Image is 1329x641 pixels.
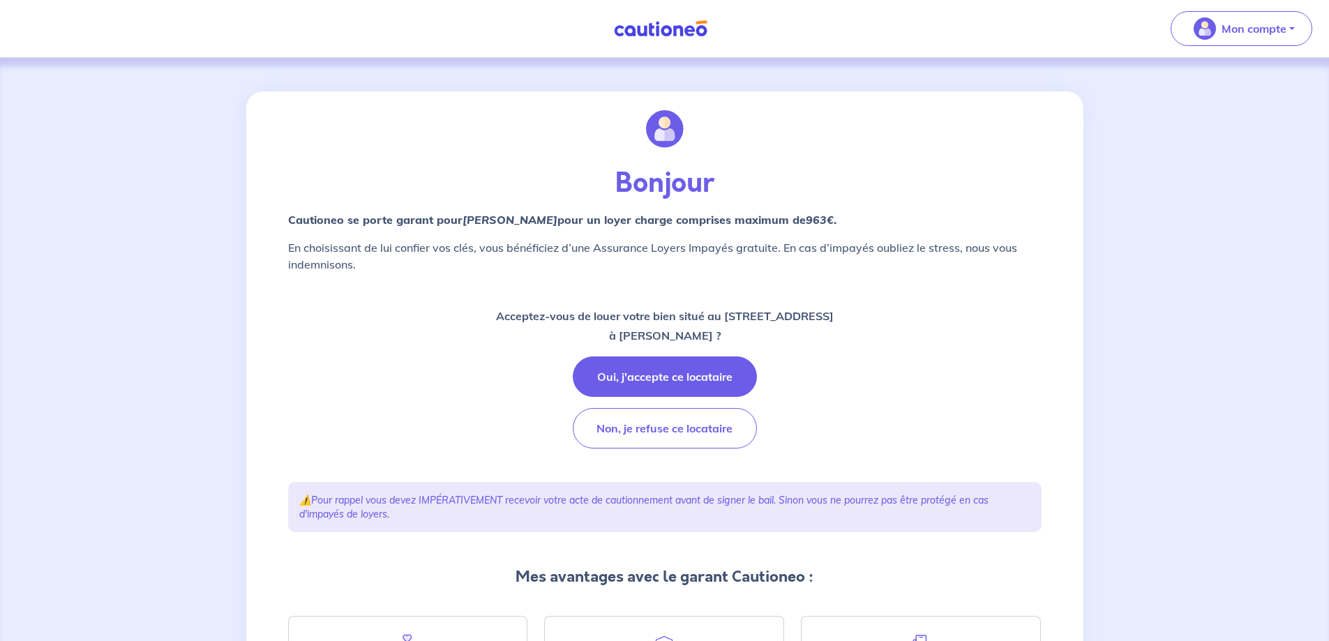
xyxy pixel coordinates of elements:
p: Acceptez-vous de louer votre bien situé au [STREET_ADDRESS] à [PERSON_NAME] ? [496,306,834,345]
img: illu_account.svg [646,110,684,148]
em: 963€ [806,213,834,227]
button: illu_account_valid_menu.svgMon compte [1171,11,1312,46]
img: illu_account_valid_menu.svg [1194,17,1216,40]
p: Mon compte [1222,20,1286,37]
p: Bonjour [288,167,1042,200]
img: Cautioneo [608,20,713,38]
p: ⚠️ [299,493,1030,521]
p: Mes avantages avec le garant Cautioneo : [288,566,1042,588]
p: En choisissant de lui confier vos clés, vous bénéficiez d’une Assurance Loyers Impayés gratuite. ... [288,239,1042,273]
em: Pour rappel vous devez IMPÉRATIVEMENT recevoir votre acte de cautionnement avant de signer le bai... [299,494,989,520]
strong: Cautioneo se porte garant pour pour un loyer charge comprises maximum de . [288,213,836,227]
em: [PERSON_NAME] [463,213,557,227]
button: Oui, j'accepte ce locataire [573,356,757,397]
button: Non, je refuse ce locataire [573,408,757,448]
